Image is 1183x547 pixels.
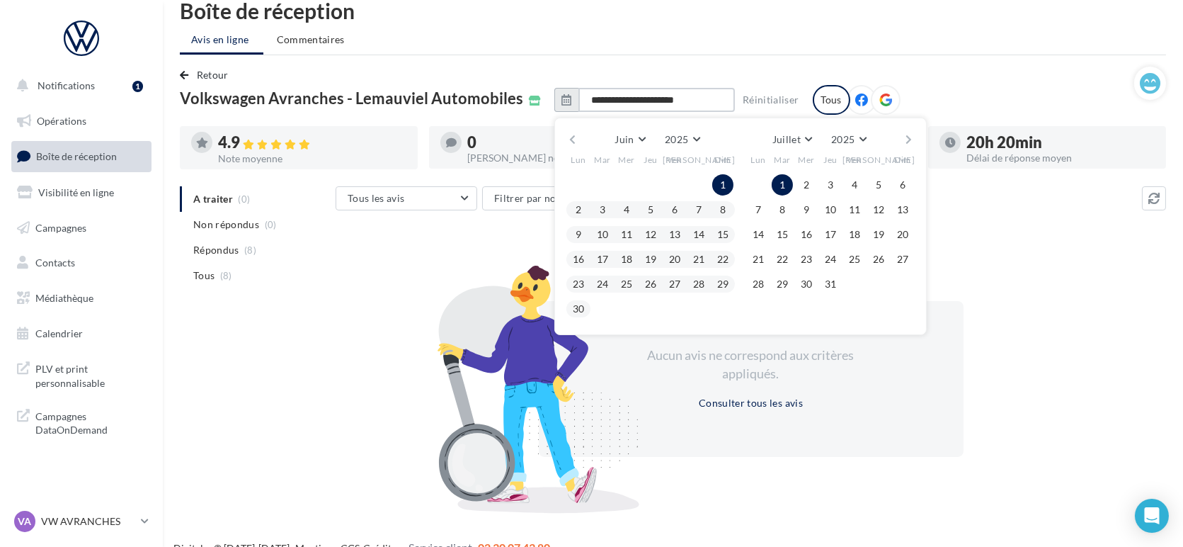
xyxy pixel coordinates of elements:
span: Non répondus [193,218,259,232]
button: 21 [688,249,709,270]
button: 17 [592,249,613,270]
span: Dim [894,154,911,167]
span: Notifications [38,79,95,91]
span: [PERSON_NAME] [842,154,915,167]
button: 17 [820,224,841,245]
button: Juin [610,130,651,150]
div: Délai de réponse moyen [966,153,1155,163]
span: Juin [615,133,634,145]
span: Campagnes DataOnDemand [35,407,146,437]
span: Lun [571,154,586,167]
p: VW AVRANCHES [41,514,135,529]
button: 13 [892,199,913,220]
span: Répondus [193,243,239,257]
a: Médiathèque [8,283,154,313]
span: (0) [265,219,277,230]
a: PLV et print personnalisable [8,354,154,395]
button: 20 [892,224,913,245]
span: Mar [774,154,791,167]
span: Retour [197,69,229,81]
button: 18 [616,249,637,270]
button: 30 [568,298,589,320]
button: 26 [640,273,661,295]
span: Visibilité en ligne [38,186,114,198]
span: Mar [594,154,611,167]
button: 7 [748,199,769,220]
button: 23 [796,249,817,270]
button: 10 [592,224,613,245]
button: 8 [712,199,733,220]
button: 6 [664,199,685,220]
button: 27 [664,273,685,295]
button: 31 [820,273,841,295]
button: 4 [616,199,637,220]
button: 22 [712,249,733,270]
button: 16 [796,224,817,245]
a: Calendrier [8,319,154,349]
span: 2025 [831,133,855,145]
button: 21 [748,249,769,270]
button: 22 [772,249,793,270]
button: 24 [592,273,613,295]
span: Juillet [772,133,801,145]
span: Calendrier [35,327,83,339]
a: VA VW AVRANCHES [11,508,152,535]
button: 6 [892,174,913,196]
button: 1 [772,174,793,196]
button: 5 [868,174,889,196]
a: Campagnes DataOnDemand [8,401,154,443]
button: 2 [796,174,817,196]
button: 14 [688,224,709,245]
button: 19 [868,224,889,245]
button: 11 [616,224,637,245]
span: Lun [750,154,766,167]
button: Retour [180,67,234,84]
a: Opérations [8,106,154,136]
button: 28 [748,273,769,295]
button: 15 [772,224,793,245]
span: (8) [220,270,232,281]
button: Juillet [767,130,818,150]
div: 20h 20min [966,135,1155,150]
button: 4 [844,174,865,196]
span: Jeu [823,154,838,167]
button: Tous les avis [336,186,477,210]
button: 29 [712,273,733,295]
button: 11 [844,199,865,220]
span: Mer [798,154,815,167]
button: 29 [772,273,793,295]
button: 15 [712,224,733,245]
span: [PERSON_NAME] [663,154,736,167]
span: Jeu [644,154,658,167]
a: Boîte de réception [8,141,154,171]
span: Tous [193,269,215,283]
button: 7 [688,199,709,220]
button: 28 [688,273,709,295]
button: 2025 [659,130,705,150]
button: 25 [616,273,637,295]
button: 23 [568,273,589,295]
span: 2025 [665,133,688,145]
button: 16 [568,249,589,270]
button: 14 [748,224,769,245]
span: Contacts [35,256,75,269]
div: Note moyenne [218,154,406,164]
button: 3 [820,174,841,196]
span: Volkswagen Avranches - Lemauviel Automobiles [180,91,523,106]
button: 24 [820,249,841,270]
div: Tous [813,85,850,115]
a: Visibilité en ligne [8,178,154,208]
button: 8 [772,199,793,220]
button: 5 [640,199,661,220]
button: 20 [664,249,685,270]
button: Filtrer par note [482,186,589,210]
span: Mer [618,154,635,167]
span: Campagnes [35,221,86,233]
div: Open Intercom Messenger [1135,499,1169,533]
button: Notifications 1 [8,71,149,101]
span: PLV et print personnalisable [35,359,146,390]
button: 2 [568,199,589,220]
span: Opérations [37,115,86,127]
button: 1 [712,174,733,196]
button: 12 [868,199,889,220]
